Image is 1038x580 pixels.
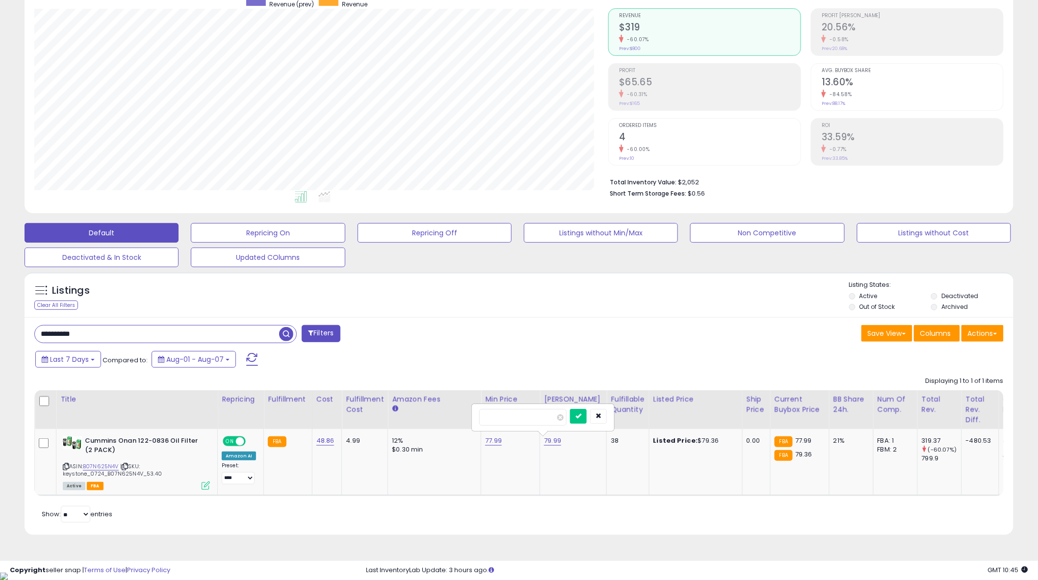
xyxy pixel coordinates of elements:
[822,131,1003,145] h2: 33.59%
[922,436,961,445] div: 319.37
[775,450,793,461] small: FBA
[392,445,473,454] div: $0.30 min
[316,436,335,446] a: 48.86
[795,436,812,445] span: 77.99
[10,565,46,575] strong: Copyright
[988,565,1028,575] span: 2025-08-15 10:45 GMT
[926,377,1004,386] div: Displaying 1 to 1 of 1 items
[52,284,90,298] h5: Listings
[87,482,104,490] span: FBA
[928,446,957,454] small: (-60.07%)
[366,566,1028,575] div: Last InventoryLab Update: 3 hours ago.
[822,101,845,106] small: Prev: 88.17%
[224,437,236,446] span: ON
[619,22,801,35] h2: $319
[524,223,678,243] button: Listings without Min/Max
[346,394,384,415] div: Fulfillment Cost
[878,436,910,445] div: FBA: 1
[619,123,801,128] span: Ordered Items
[268,436,286,447] small: FBA
[392,404,398,413] small: Amazon Fees.
[619,76,801,90] h2: $65.65
[822,155,848,161] small: Prev: 33.85%
[859,303,895,311] label: Out of Stock
[961,325,1004,342] button: Actions
[833,436,866,445] div: 21%
[690,223,844,243] button: Non Competitive
[849,280,1013,290] p: Listing States:
[244,437,260,446] span: OFF
[222,452,256,460] div: Amazon AI
[653,436,698,445] b: Listed Price:
[775,436,793,447] small: FBA
[611,394,645,415] div: Fulfillable Quantity
[914,325,960,342] button: Columns
[941,303,968,311] label: Archived
[25,223,179,243] button: Default
[191,248,345,267] button: Updated COlumns
[822,46,847,51] small: Prev: 20.68%
[857,223,1011,243] button: Listings without Cost
[619,131,801,145] h2: 4
[268,394,308,404] div: Fulfillment
[222,394,259,404] div: Repricing
[346,436,380,445] div: 4.99
[63,482,85,490] span: All listings currently available for purchase on Amazon
[42,509,112,519] span: Show: entries
[619,46,641,51] small: Prev: $800
[861,325,912,342] button: Save View
[152,351,236,368] button: Aug-01 - Aug-07
[922,454,961,463] div: 799.9
[822,68,1003,74] span: Avg. Buybox Share
[610,176,996,187] li: $2,052
[85,436,204,457] b: Cummins Onan 122-0836 Oil Filter (2 PACK)
[127,565,170,575] a: Privacy Policy
[50,354,89,364] span: Last 7 Days
[623,36,649,43] small: -60.07%
[302,325,340,342] button: Filters
[822,13,1003,19] span: Profit [PERSON_NAME]
[941,292,978,300] label: Deactivated
[63,436,82,450] img: 41unXWYhNWL._SL40_.jpg
[610,189,686,198] b: Short Term Storage Fees:
[619,155,634,161] small: Prev: 10
[63,436,210,489] div: ASIN:
[610,178,676,186] b: Total Inventory Value:
[34,301,78,310] div: Clear All Filters
[966,394,995,425] div: Total Rev. Diff.
[795,450,812,459] span: 79.36
[544,436,561,446] a: 79.99
[833,394,869,415] div: BB Share 24h.
[747,394,766,415] div: Ship Price
[623,91,648,98] small: -60.31%
[544,394,602,404] div: [PERSON_NAME]
[826,91,852,98] small: -84.58%
[84,565,126,575] a: Terms of Use
[222,462,256,484] div: Preset:
[485,394,536,404] div: Min Price
[485,436,502,446] a: 77.99
[688,189,705,198] span: $0.56
[653,394,738,404] div: Listed Price
[922,394,958,415] div: Total Rev.
[623,146,650,153] small: -60.00%
[826,36,849,43] small: -0.58%
[60,394,213,404] div: Title
[878,394,913,415] div: Num of Comp.
[826,146,847,153] small: -0.77%
[25,248,179,267] button: Deactivated & In Stock
[35,351,101,368] button: Last 7 Days
[611,436,641,445] div: 38
[653,436,735,445] div: $79.36
[878,445,910,454] div: FBM: 2
[966,436,991,445] div: -480.53
[822,22,1003,35] h2: 20.56%
[83,462,119,471] a: B07N625N4V
[63,462,162,477] span: | SKU: keystone_0724_B07N625N4V_53.40
[392,436,473,445] div: 12%
[822,76,1003,90] h2: 13.60%
[166,354,224,364] span: Aug-01 - Aug-07
[191,223,345,243] button: Repricing On
[316,394,338,404] div: Cost
[619,101,640,106] small: Prev: $165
